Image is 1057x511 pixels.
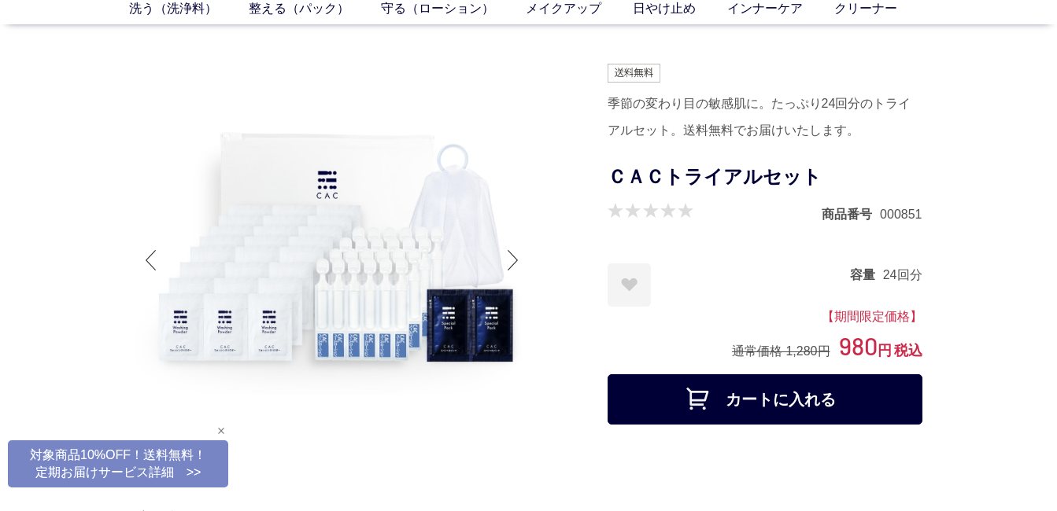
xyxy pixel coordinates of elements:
[822,206,880,222] dt: 商品番号
[608,90,922,144] div: 季節の変わり目の敏感肌に。たっぷり24回分のトライアルセット。送料無料でお届けいたします。
[850,267,883,283] dt: 容量
[608,307,922,327] div: 【期間限定価格】
[135,64,529,457] img: ＣＡＣトライアルセット
[608,263,651,307] a: お気に入りに登録する
[894,343,922,358] span: 税込
[608,160,922,195] h1: ＣＡＣトライアルセット
[878,343,892,358] span: 円
[839,331,878,360] span: 980
[883,267,922,283] dd: 24回分
[608,64,661,83] img: 送料無料
[608,374,922,425] button: カートに入れる
[732,343,830,359] div: 通常価格 1,280円
[880,206,922,222] dd: 000851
